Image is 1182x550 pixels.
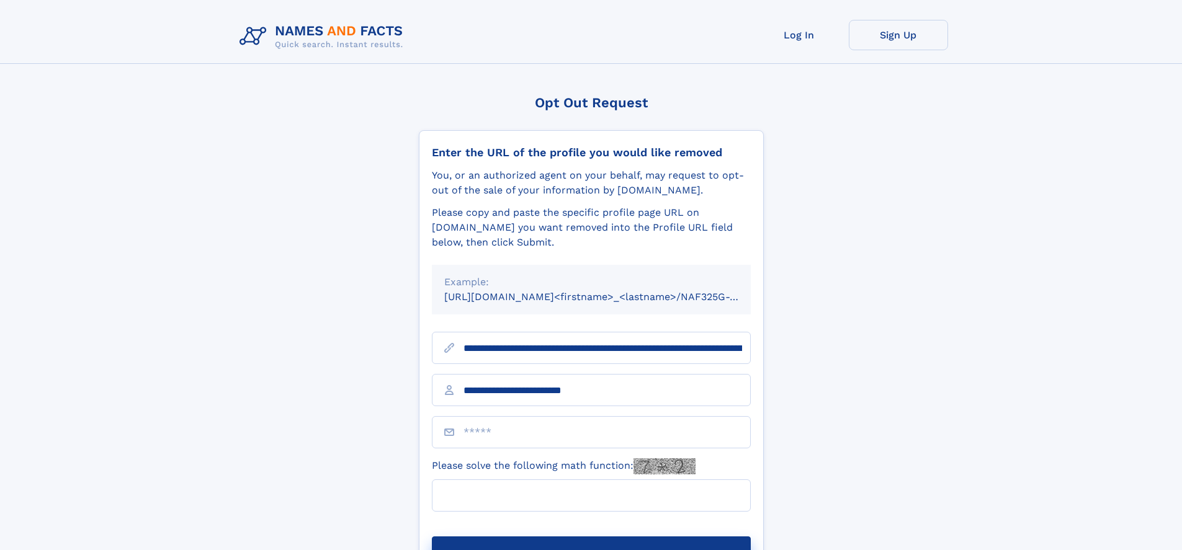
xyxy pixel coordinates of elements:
[432,205,751,250] div: Please copy and paste the specific profile page URL on [DOMAIN_NAME] you want removed into the Pr...
[849,20,948,50] a: Sign Up
[432,168,751,198] div: You, or an authorized agent on your behalf, may request to opt-out of the sale of your informatio...
[444,275,738,290] div: Example:
[750,20,849,50] a: Log In
[432,458,696,474] label: Please solve the following math function:
[444,291,774,303] small: [URL][DOMAIN_NAME]<firstname>_<lastname>/NAF325G-xxxxxxxx
[419,95,764,110] div: Opt Out Request
[432,146,751,159] div: Enter the URL of the profile you would like removed
[235,20,413,53] img: Logo Names and Facts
